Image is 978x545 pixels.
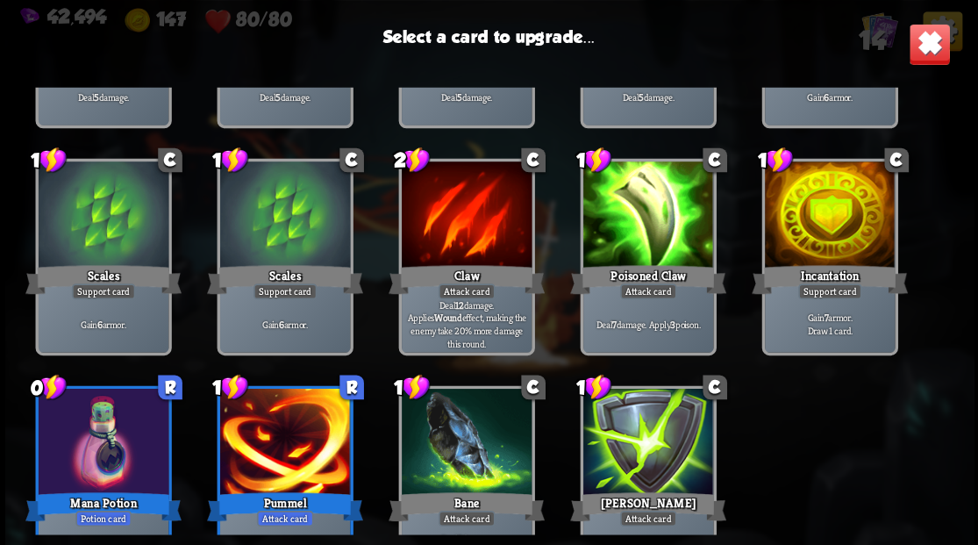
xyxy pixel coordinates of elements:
b: 5 [638,90,643,104]
b: 5 [456,90,461,104]
b: Wound [434,311,461,324]
div: Support card [71,283,134,299]
div: Attack card [438,283,495,299]
h3: Select a card to upgrade... [383,26,596,46]
p: Deal damage. Applies effect, making the enemy take 20% more damage this round. [404,298,528,350]
div: 1 [575,147,611,174]
p: Deal damage. [404,90,528,104]
div: 0 [31,373,67,400]
b: 6 [456,532,461,545]
div: 1 [212,373,248,400]
div: 1 [212,147,248,174]
p: Gain armor. Draw 1 card. [767,311,891,336]
p: Deal damage. [41,90,165,104]
p: Deal damage. [223,90,346,104]
div: Scales [25,262,182,298]
div: Poisoned Claw [570,262,726,298]
div: C [703,375,727,399]
div: 1 [394,373,430,400]
p: Gain armor. [767,90,891,104]
b: 12 [454,298,462,312]
div: C [339,147,364,172]
div: Scales [207,262,363,298]
div: R [339,375,364,399]
div: 1 [757,147,793,174]
b: 6 [824,90,829,104]
div: Attack card [619,283,676,299]
div: Potion card [75,510,132,526]
div: [PERSON_NAME] [570,489,726,524]
b: 5 [93,90,98,104]
img: Close_Button.png [908,23,950,65]
div: Support card [797,283,860,299]
p: Deal damage. [586,90,710,104]
p: Gain armor. [41,318,165,331]
div: 2 [394,147,430,174]
div: Support card [253,283,316,299]
b: 3 [670,318,675,331]
p: Gain armor. [223,318,346,331]
div: R [158,375,182,399]
div: C [703,147,727,172]
div: C [521,147,546,172]
div: Claw [389,262,545,298]
div: Attack card [619,510,676,526]
div: Attack card [256,510,313,526]
b: 5 [275,90,280,104]
b: 7 [824,311,828,324]
div: Mana Potion [25,489,182,524]
div: C [521,375,546,399]
div: C [884,147,909,172]
div: Attack card [438,510,495,526]
div: 1 [31,147,67,174]
div: Bane [389,489,545,524]
b: 7 [611,318,616,331]
b: 6 [279,318,284,331]
div: C [158,147,182,172]
div: Incantation [752,262,908,298]
p: Deal damage. Apply poison. [586,318,710,331]
b: 6 [97,318,103,331]
div: 1 [575,373,611,400]
div: Pummel [207,489,363,524]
